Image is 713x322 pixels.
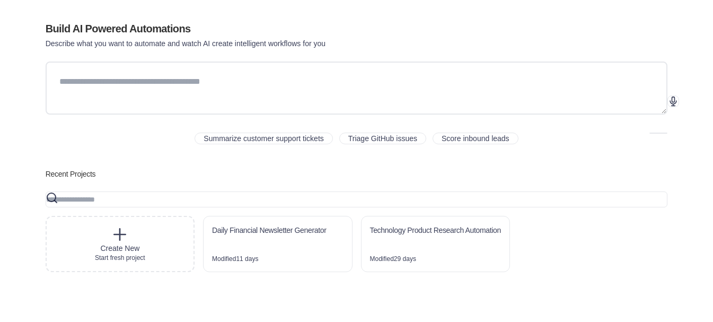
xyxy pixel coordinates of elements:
[212,255,258,263] div: Modified 11 days
[339,133,426,144] button: Triage GitHub issues
[212,225,343,236] div: Daily Financial Newsletter Generator
[195,133,332,144] button: Summarize customer support tickets
[433,133,518,144] button: Score inbound leads
[370,255,416,263] div: Modified 29 days
[46,38,668,49] p: Describe what you want to automate and watch AI create intelligent workflows for you
[46,169,96,179] h3: Recent Projects
[370,225,501,236] div: Technology Product Research Automation
[95,254,145,262] div: Start fresh project
[667,95,679,107] button: Click to speak your automation idea
[95,243,145,254] div: Create New
[46,21,668,36] h1: Build AI Powered Automations
[649,133,667,134] button: Get new suggestions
